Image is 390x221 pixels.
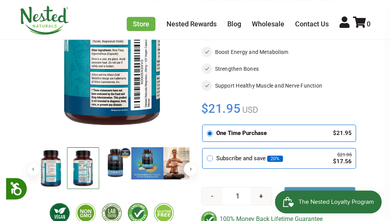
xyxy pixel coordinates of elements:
a: Blog [227,20,241,28]
button: Next [184,162,197,176]
img: Nested Naturals [20,6,69,35]
span: USD [240,105,258,115]
button: Add to basket [284,187,355,205]
span: 0 [367,20,370,28]
img: Magnesium Glycinate [99,147,131,179]
li: Strengthen Bones [201,63,356,74]
span: $21.95 [201,100,241,117]
img: Magnesium Glycinate [67,147,99,189]
button: + [251,187,272,205]
a: Nested Rewards [166,20,217,28]
button: - [202,187,223,205]
iframe: Button to open loyalty program pop-up [275,190,382,213]
a: 0 [353,20,370,28]
a: Contact Us [295,20,329,28]
a: Wholesale [252,20,284,28]
img: Magnesium Glycinate [131,147,163,179]
a: Store [127,17,155,31]
li: Support Healthy Muscle and Nerve Function [201,80,356,91]
button: Previous [26,162,40,176]
img: Magnesium Glycinate [163,147,196,179]
li: Boost Energy and Metabolism [201,47,356,57]
img: Magnesium Glycinate [35,147,67,189]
